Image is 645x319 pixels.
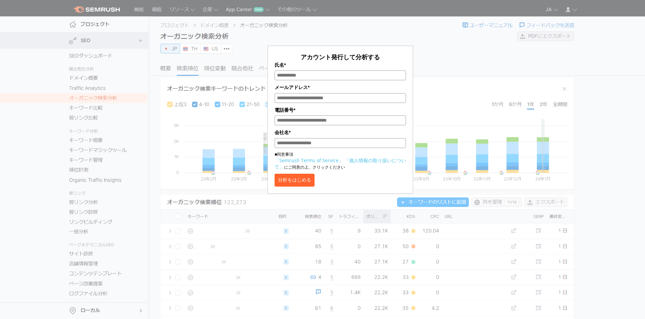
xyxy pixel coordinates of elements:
span: アカウント発行して分析する [301,53,380,61]
label: 電話番号* [275,106,406,114]
a: 「個人情報の取り扱いについて」 [275,157,406,170]
label: メールアドレス* [275,84,406,91]
a: 「Semrush Terms of Service」 [275,157,343,164]
p: ■同意事項 にご同意の上、クリックください [275,151,406,170]
button: 分析をはじめる [275,174,315,187]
